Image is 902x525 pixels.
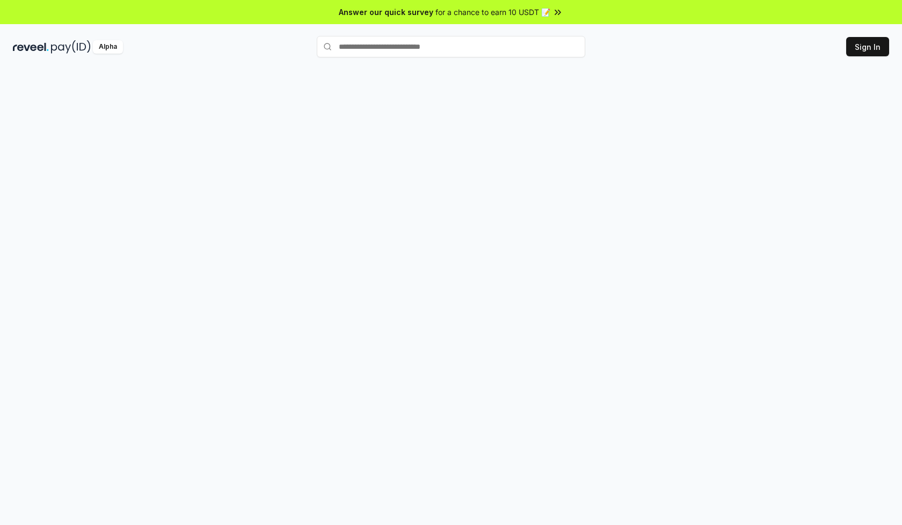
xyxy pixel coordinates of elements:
[93,40,123,54] div: Alpha
[51,40,91,54] img: pay_id
[846,37,889,56] button: Sign In
[435,6,550,18] span: for a chance to earn 10 USDT 📝
[13,40,49,54] img: reveel_dark
[339,6,433,18] span: Answer our quick survey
